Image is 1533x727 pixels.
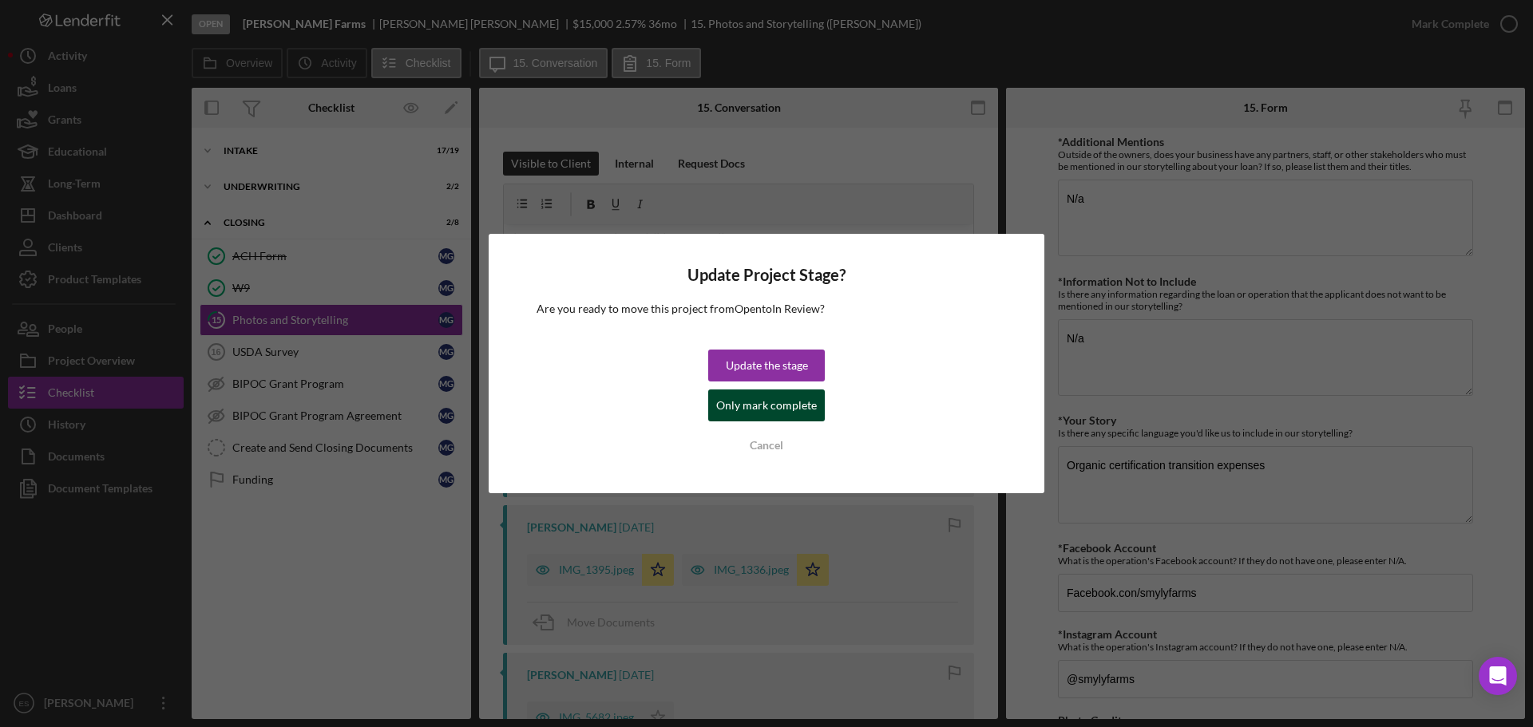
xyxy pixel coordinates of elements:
div: Open Intercom Messenger [1479,657,1517,695]
h4: Update Project Stage? [537,266,996,284]
div: Only mark complete [716,389,817,421]
p: Are you ready to move this project from Open to In Review ? [537,300,996,318]
button: Cancel [708,429,825,461]
button: Only mark complete [708,389,825,421]
button: Update the stage [708,350,825,381]
div: Cancel [750,429,783,461]
div: Update the stage [726,350,808,381]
